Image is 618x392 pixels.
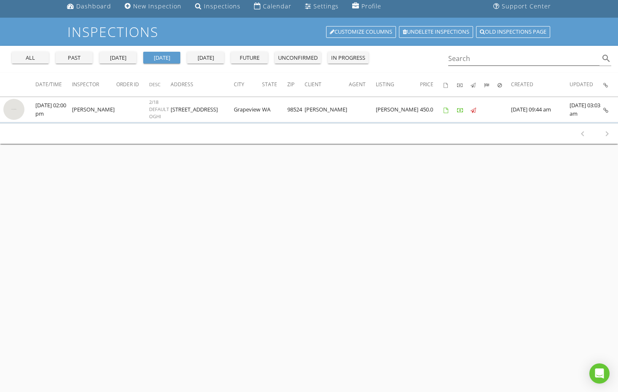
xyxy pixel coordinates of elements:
td: [PERSON_NAME] [376,97,420,122]
a: Undelete inspections [399,26,473,38]
a: Customize Columns [326,26,396,38]
div: Profile [361,2,381,10]
th: Agreements signed: Not sorted. [444,73,457,96]
span: Address [171,81,193,88]
span: 2/18 DEFAULT OGHI [149,99,169,119]
h1: Inspections [67,24,551,39]
a: Old inspections page [476,26,550,38]
th: City: Not sorted. [234,73,262,96]
span: Zip [287,81,294,88]
div: Open Intercom Messenger [589,363,610,384]
th: Listing: Not sorted. [376,73,420,96]
th: Zip: Not sorted. [287,73,305,96]
td: 98524 [287,97,305,122]
input: Search [448,52,600,66]
div: future [234,54,265,62]
td: [STREET_ADDRESS] [171,97,234,122]
td: [PERSON_NAME] [72,97,116,122]
td: Grapeview [234,97,262,122]
th: State: Not sorted. [262,73,287,96]
td: [DATE] 02:00 pm [35,97,72,122]
th: Desc: Not sorted. [149,73,171,96]
div: all [15,54,45,62]
span: Agent [349,81,366,88]
span: Inspector [72,81,99,88]
th: Price: Not sorted. [420,73,444,96]
span: Created [511,81,533,88]
button: in progress [328,52,369,64]
div: Inspections [204,2,241,10]
div: [DATE] [147,54,177,62]
button: [DATE] [143,52,180,64]
div: Dashboard [76,2,111,10]
td: WA [262,97,287,122]
th: Paid: Not sorted. [457,73,471,96]
th: Address: Not sorted. [171,73,234,96]
div: [DATE] [103,54,133,62]
div: Calendar [263,2,292,10]
button: unconfirmed [275,52,321,64]
td: [DATE] 09:44 am [511,97,570,122]
th: Published: Not sorted. [471,73,484,96]
th: Inspector: Not sorted. [72,73,116,96]
th: Agent: Not sorted. [349,73,376,96]
button: past [56,52,93,64]
div: New Inspection [133,2,182,10]
img: streetview [3,99,24,120]
button: future [231,52,268,64]
span: City [234,81,244,88]
button: [DATE] [99,52,136,64]
span: Listing [376,81,394,88]
span: Order ID [116,81,139,88]
span: Date/Time [35,81,62,88]
div: unconfirmed [278,54,318,62]
span: Desc [149,81,161,87]
th: Submitted: Not sorted. [484,73,498,96]
button: [DATE] [187,52,224,64]
div: Settings [313,2,339,10]
td: [DATE] 03:03 am [570,97,603,122]
td: [PERSON_NAME] [305,97,349,122]
span: Client [305,81,321,88]
button: all [12,52,49,64]
th: Canceled: Not sorted. [498,73,511,96]
span: Price [420,81,433,88]
i: search [601,53,611,64]
span: Updated [570,81,593,88]
th: Updated: Not sorted. [570,73,603,96]
span: State [262,81,277,88]
td: 450.0 [420,97,444,122]
div: [DATE] [190,54,221,62]
th: Order ID: Not sorted. [116,73,149,96]
th: Inspection Details: Not sorted. [603,73,618,96]
th: Date/Time: Not sorted. [35,73,72,96]
div: past [59,54,89,62]
div: in progress [331,54,365,62]
th: Client: Not sorted. [305,73,349,96]
th: Created: Not sorted. [511,73,570,96]
div: Support Center [502,2,551,10]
